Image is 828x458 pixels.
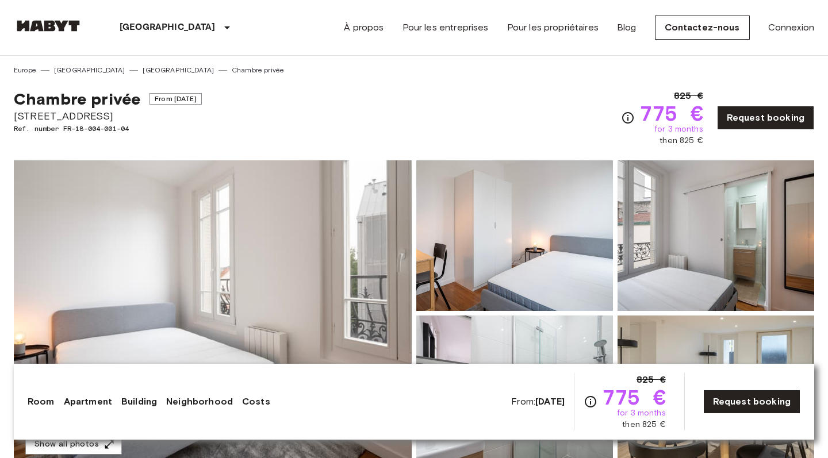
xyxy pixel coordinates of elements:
a: Neighborhood [166,395,233,409]
a: Europe [14,65,36,75]
b: [DATE] [535,396,565,407]
a: Room [28,395,55,409]
button: Show all photos [25,434,122,455]
span: 775 € [639,103,703,124]
svg: Check cost overview for full price breakdown. Please note that discounts apply to new joiners onl... [584,395,597,409]
span: then 825 € [660,135,703,147]
img: Habyt [14,20,83,32]
a: Apartment [64,395,112,409]
img: Picture of unit FR-18-004-001-04 [416,160,613,311]
a: Pour les propriétaires [507,21,599,34]
img: Picture of unit FR-18-004-001-04 [618,160,814,311]
span: 775 € [602,387,666,407]
a: Connexion [768,21,814,34]
a: Contactez-nous [655,16,750,40]
p: [GEOGRAPHIC_DATA] [120,21,216,34]
a: Building [121,395,157,409]
span: then 825 € [622,419,666,430]
span: Ref. number FR-18-004-001-04 [14,124,202,134]
a: Request booking [703,390,800,414]
a: Chambre privée [232,65,284,75]
a: Request booking [717,106,814,130]
a: À propos [344,21,384,34]
a: Blog [617,21,637,34]
a: Pour les entreprises [402,21,489,34]
span: From: [511,395,565,408]
a: [GEOGRAPHIC_DATA] [143,65,214,75]
svg: Check cost overview for full price breakdown. Please note that discounts apply to new joiners onl... [621,111,635,125]
span: 825 € [637,373,666,387]
span: [STREET_ADDRESS] [14,109,202,124]
a: [GEOGRAPHIC_DATA] [54,65,125,75]
span: Chambre privée [14,89,140,109]
span: for 3 months [617,407,666,419]
span: 825 € [674,89,703,103]
span: From [DATE] [149,93,202,105]
span: for 3 months [654,124,703,135]
a: Costs [242,395,270,409]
